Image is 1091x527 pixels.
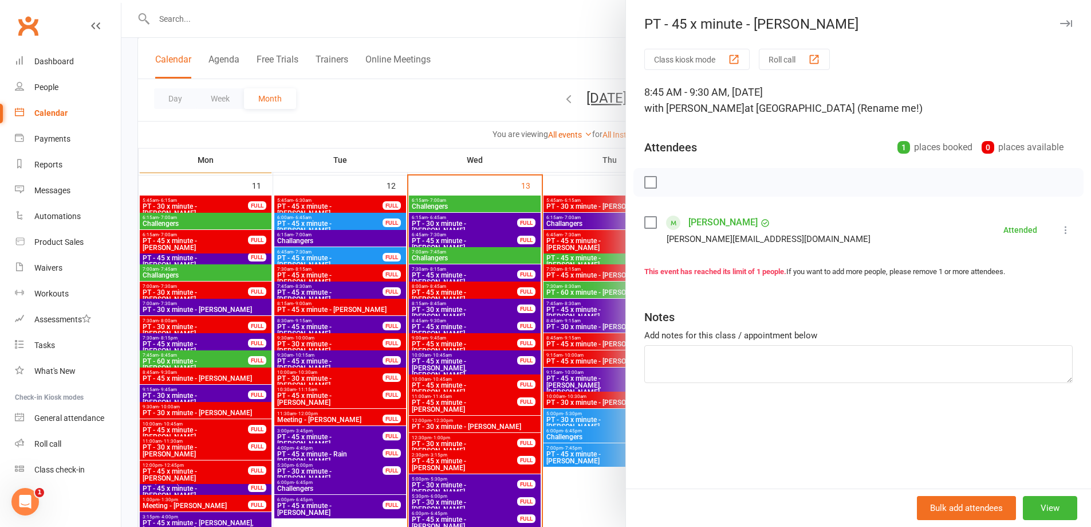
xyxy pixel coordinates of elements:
[15,204,121,229] a: Automations
[34,83,58,92] div: People
[34,465,85,474] div: Class check-in
[34,341,55,350] div: Tasks
[982,139,1064,155] div: places available
[35,488,44,497] span: 1
[34,186,70,195] div: Messages
[897,139,972,155] div: places booked
[917,496,1016,520] button: Bulk add attendees
[34,413,104,423] div: General attendance
[15,229,121,255] a: Product Sales
[667,232,871,247] div: [PERSON_NAME][EMAIL_ADDRESS][DOMAIN_NAME]
[759,49,830,70] button: Roll call
[15,178,121,204] a: Messages
[34,57,74,66] div: Dashboard
[15,281,121,307] a: Workouts
[644,266,1073,278] div: If you want to add more people, please remove 1 or more attendees.
[982,141,994,154] div: 0
[15,152,121,178] a: Reports
[34,108,68,118] div: Calendar
[34,439,61,448] div: Roll call
[11,488,39,516] iframe: Intercom live chat
[1003,226,1037,234] div: Attended
[34,263,62,272] div: Waivers
[15,358,121,384] a: What's New
[34,212,81,221] div: Automations
[15,457,121,483] a: Class kiosk mode
[14,11,42,40] a: Clubworx
[644,84,1073,116] div: 8:45 AM - 9:30 AM, [DATE]
[34,134,70,143] div: Payments
[34,315,91,324] div: Assessments
[644,49,750,70] button: Class kiosk mode
[15,49,121,75] a: Dashboard
[15,255,121,281] a: Waivers
[34,237,84,247] div: Product Sales
[644,329,1073,342] div: Add notes for this class / appointment below
[15,100,121,126] a: Calendar
[15,126,121,152] a: Payments
[644,102,745,114] span: with [PERSON_NAME]
[644,267,786,276] strong: This event has reached its limit of 1 people.
[1023,496,1077,520] button: View
[15,75,121,100] a: People
[34,366,76,376] div: What's New
[626,16,1091,32] div: PT - 45 x minute - [PERSON_NAME]
[15,333,121,358] a: Tasks
[34,289,69,298] div: Workouts
[15,405,121,431] a: General attendance kiosk mode
[688,213,758,232] a: [PERSON_NAME]
[644,309,675,325] div: Notes
[15,431,121,457] a: Roll call
[745,102,923,114] span: at [GEOGRAPHIC_DATA] (Rename me!)
[644,139,697,155] div: Attendees
[15,307,121,333] a: Assessments
[34,160,62,169] div: Reports
[897,141,910,154] div: 1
